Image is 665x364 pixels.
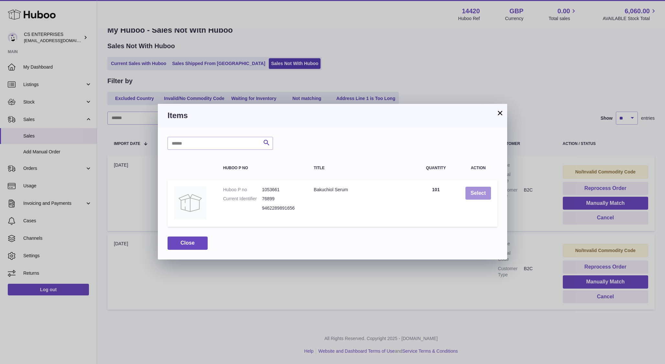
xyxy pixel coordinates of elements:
[262,187,301,193] dd: 1053661
[217,160,307,177] th: Huboo P no
[223,187,262,193] dt: Huboo P no
[459,160,497,177] th: Action
[168,110,497,121] h3: Items
[413,160,459,177] th: Quantity
[465,187,491,200] button: Select
[413,180,459,227] td: 101
[180,240,195,246] span: Close
[223,196,262,202] dt: Current Identifier
[168,237,208,250] button: Close
[262,205,301,211] dd: 9462289891656
[262,196,301,202] dd: 76899
[174,187,206,219] img: Bakuchiol Serum
[314,187,407,193] div: Bakuchiol Serum
[307,160,413,177] th: Title
[496,109,504,117] button: ×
